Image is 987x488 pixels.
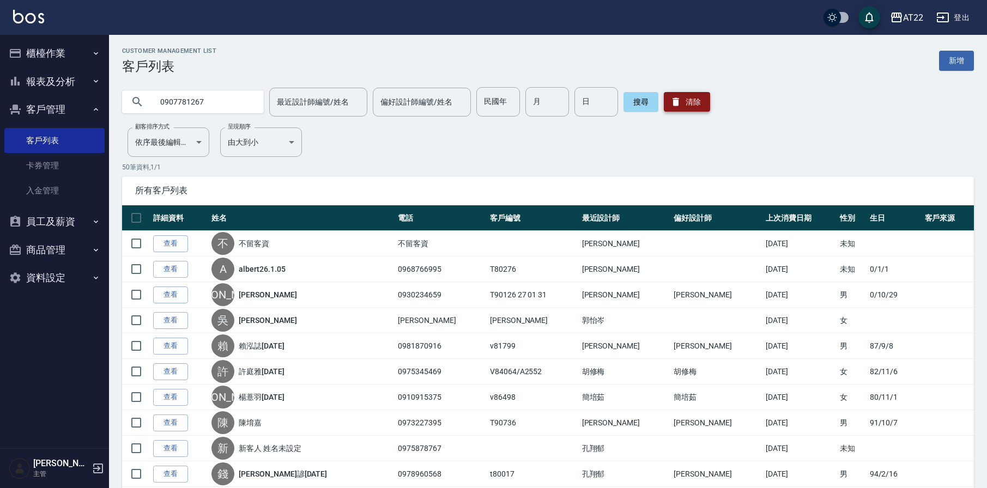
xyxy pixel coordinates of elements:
td: 郭怡岑 [579,308,671,333]
td: 未知 [837,436,867,461]
button: save [858,7,880,28]
div: 陳 [211,411,234,434]
th: 電話 [395,205,487,231]
th: 偏好設計師 [671,205,763,231]
td: [PERSON_NAME] [671,282,763,308]
td: [DATE] [763,385,837,410]
td: T90736 [487,410,579,436]
span: 所有客戶列表 [135,185,961,196]
td: 不留客資 [395,231,487,257]
button: AT22 [886,7,928,29]
th: 生日 [867,205,922,231]
div: [PERSON_NAME] [211,283,234,306]
a: 不留客資 [239,238,269,249]
img: Person [9,457,31,479]
a: 客戶列表 [4,128,105,153]
th: 詳細資料 [150,205,209,231]
div: 賴 [211,334,234,357]
td: V84064/A2552 [487,359,579,385]
th: 客戶編號 [487,205,579,231]
div: 不 [211,232,234,255]
td: [PERSON_NAME] [579,257,671,282]
td: [PERSON_NAME] [671,461,763,487]
a: 查看 [153,414,188,431]
a: 新增 [939,51,974,71]
a: 新客人 姓名未設定 [239,443,301,454]
td: 簡培茹 [579,385,671,410]
th: 上次消費日期 [763,205,837,231]
td: v86498 [487,385,579,410]
td: T80276 [487,257,579,282]
img: Logo [13,10,44,23]
button: 搜尋 [623,92,658,112]
label: 呈現順序 [228,123,251,131]
a: 查看 [153,389,188,406]
td: [PERSON_NAME] [395,308,487,333]
a: 查看 [153,338,188,355]
td: 80/11/1 [867,385,922,410]
td: 0973227395 [395,410,487,436]
a: 賴泓誌[DATE] [239,340,284,351]
td: [DATE] [763,436,837,461]
div: 由大到小 [220,127,302,157]
td: 0975345469 [395,359,487,385]
td: t80017 [487,461,579,487]
a: 查看 [153,440,188,457]
td: 0/10/29 [867,282,922,308]
td: 男 [837,410,867,436]
button: 清除 [664,92,710,112]
a: 查看 [153,286,188,303]
a: 查看 [153,235,188,252]
a: 陳堉嘉 [239,417,262,428]
div: 錢 [211,462,234,485]
th: 姓名 [209,205,395,231]
a: 查看 [153,363,188,380]
a: 卡券管理 [4,153,105,178]
td: 0978960568 [395,461,487,487]
td: 0930234659 [395,282,487,308]
td: 胡修梅 [579,359,671,385]
button: 櫃檯作業 [4,39,105,68]
th: 最近設計師 [579,205,671,231]
td: 男 [837,333,867,359]
td: 男 [837,282,867,308]
td: 胡修梅 [671,359,763,385]
td: v81799 [487,333,579,359]
label: 顧客排序方式 [135,123,169,131]
h3: 客戶列表 [122,59,216,74]
button: 客戶管理 [4,95,105,124]
td: 女 [837,359,867,385]
td: [DATE] [763,410,837,436]
td: 0968766995 [395,257,487,282]
td: 男 [837,461,867,487]
p: 主管 [33,469,89,479]
td: 94/2/16 [867,461,922,487]
a: 查看 [153,312,188,329]
td: [DATE] [763,461,837,487]
td: [PERSON_NAME] [579,410,671,436]
button: 員工及薪資 [4,208,105,236]
td: [DATE] [763,231,837,257]
a: 查看 [153,466,188,483]
td: [PERSON_NAME] [579,333,671,359]
p: 50 筆資料, 1 / 1 [122,162,974,172]
a: 楊薏羽[DATE] [239,392,284,402]
td: 82/11/6 [867,359,922,385]
td: 女 [837,385,867,410]
div: 新 [211,437,234,460]
td: [DATE] [763,333,837,359]
td: 0981870916 [395,333,487,359]
button: 商品管理 [4,236,105,264]
td: 87/9/8 [867,333,922,359]
a: 入金管理 [4,178,105,203]
h2: Customer Management List [122,47,216,54]
td: [DATE] [763,359,837,385]
div: 依序最後編輯時間 [128,127,209,157]
td: 簡培茹 [671,385,763,410]
a: 查看 [153,261,188,278]
td: [DATE] [763,308,837,333]
td: [PERSON_NAME] [487,308,579,333]
td: 0910915375 [395,385,487,410]
button: 資料設定 [4,264,105,292]
a: 許庭雅[DATE] [239,366,284,377]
